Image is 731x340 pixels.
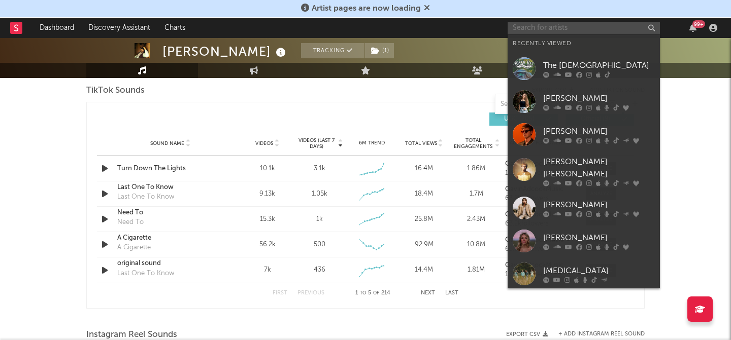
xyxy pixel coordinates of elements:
div: 63.2k followers [505,246,576,253]
span: Sound Name [150,140,184,146]
div: 1.7M [453,189,500,199]
div: 1 5 214 [345,287,401,299]
span: to [360,291,366,295]
div: Need To [117,217,144,228]
a: GavinAdcockMusic [505,262,576,269]
div: 1k [316,214,323,224]
a: A Cigarette [117,233,223,243]
div: 2.43M [453,214,500,224]
a: GavinAdcockMusic [505,211,576,218]
button: Export CSV [506,331,548,337]
div: 9.13k [244,189,291,199]
div: 436 [314,265,325,275]
div: [PERSON_NAME] [543,125,655,137]
div: 14.4M [401,265,448,275]
div: [PERSON_NAME] [PERSON_NAME] [543,156,655,180]
div: 16.4M [401,164,448,174]
div: 3.1k [314,164,325,174]
span: Videos [255,140,273,146]
button: Tracking [301,43,364,58]
button: Previous [297,290,324,296]
div: Last One To Know [117,269,174,279]
div: [PERSON_NAME] [543,199,655,211]
button: + Add Instagram Reel Sound [558,331,645,337]
div: 1.86M [453,164,500,174]
a: Charts [157,18,192,38]
a: [PERSON_NAME] [508,118,660,151]
div: 1.81M [453,265,500,275]
a: [MEDICAL_DATA] [508,257,660,290]
button: First [273,290,287,296]
div: + Add Instagram Reel Sound [548,331,645,337]
a: GavinAdcockMusic [505,237,576,244]
div: 1.05k [312,189,327,199]
div: 10.8M [453,240,500,250]
a: The [DEMOGRAPHIC_DATA] [508,52,660,85]
div: 1.3M followers [505,170,576,177]
div: Recently Viewed [513,37,655,50]
input: Search by song name or URL [495,100,603,108]
div: [PERSON_NAME] [543,92,655,104]
button: Next [421,290,435,296]
span: Dismiss [424,5,430,13]
a: GavinAdcockMusic [505,161,576,168]
div: [PERSON_NAME] [543,232,655,244]
strong: GavinAdcockMusic [505,186,563,193]
a: [PERSON_NAME] [508,85,660,118]
a: Turn Down The Lights [117,164,223,174]
strong: GavinAdcockMusic [505,237,563,243]
div: The [DEMOGRAPHIC_DATA] [543,59,655,71]
div: 56.2k [244,240,291,250]
div: [PERSON_NAME] [162,43,288,60]
span: of [373,291,379,295]
div: 63.2k followers [505,195,576,202]
div: 6M Trend [348,139,395,147]
a: Dashboard [32,18,81,38]
button: UGC(205) [489,112,558,126]
a: original sound [117,258,223,269]
div: A Cigarette [117,243,151,253]
span: Total Engagements [453,137,494,149]
div: 7k [244,265,291,275]
strong: GavinAdcockMusic [505,211,563,218]
div: [MEDICAL_DATA] [543,265,655,277]
button: Last [445,290,458,296]
button: 99+ [689,24,696,32]
div: 63.2k followers [505,220,576,228]
div: 10.1k [244,164,291,174]
div: 99 + [692,20,705,28]
a: Need To [117,208,223,218]
div: 500 [314,240,325,250]
a: [PERSON_NAME] [PERSON_NAME] [508,151,660,192]
div: 92.9M [401,240,448,250]
span: TikTok Sounds [86,85,145,97]
input: Search for artists [508,22,660,34]
span: Total Views [405,140,437,146]
div: 1.3M followers [505,271,576,278]
strong: GavinAdcockMusic [505,262,563,269]
div: 15.3k [244,214,291,224]
a: Last One To Know [117,182,223,193]
a: GavinAdcockMusic [505,186,576,193]
span: ( 1 ) [364,43,394,58]
div: 18.4M [401,189,448,199]
a: [PERSON_NAME] [508,192,660,224]
span: Artist pages are now loading [312,5,421,13]
a: [PERSON_NAME] [508,224,660,257]
div: 25.8M [401,214,448,224]
strong: GavinAdcockMusic [505,161,563,167]
span: Videos (last 7 days) [296,137,337,149]
div: Last One To Know [117,192,174,202]
button: (1) [365,43,394,58]
span: UGC ( 205 ) [496,116,543,122]
a: Discovery Assistant [81,18,157,38]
